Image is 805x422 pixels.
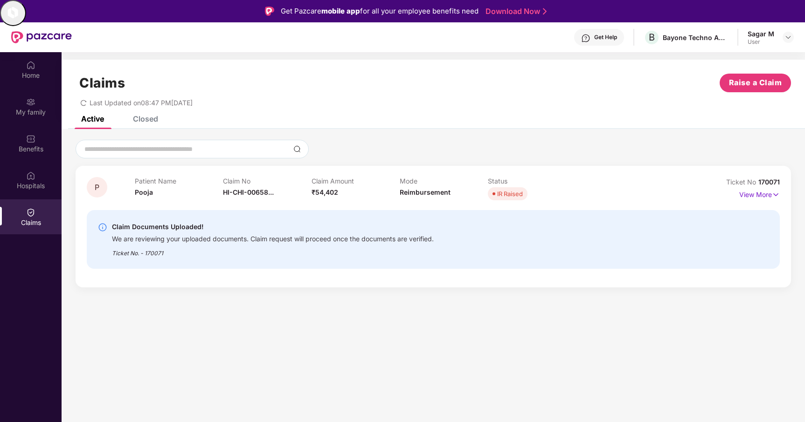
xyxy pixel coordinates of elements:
[772,190,780,200] img: svg+xml;base64,PHN2ZyB4bWxucz0iaHR0cDovL3d3dy53My5vcmcvMjAwMC9zdmciIHdpZHRoPSIxNyIgaGVpZ2h0PSIxNy...
[720,74,791,92] button: Raise a Claim
[80,99,87,107] span: redo
[739,187,780,200] p: View More
[26,61,35,70] img: svg+xml;base64,PHN2ZyBpZD0iSG9tZSIgeG1sbnM9Imh0dHA6Ly93d3cudzMub3JnLzIwMDAvc3ZnIiB3aWR0aD0iMjAiIG...
[135,177,223,185] p: Patient Name
[748,29,774,38] div: Sagar M
[663,33,728,42] div: Bayone Techno Advisors Private Limited
[758,178,780,186] span: 170071
[293,145,301,153] img: svg+xml;base64,PHN2ZyBpZD0iU2VhcmNoLTMyeDMyIiB4bWxucz0iaHR0cDovL3d3dy53My5vcmcvMjAwMC9zdmciIHdpZH...
[748,38,774,46] div: User
[400,188,451,196] span: Reimbursement
[81,114,104,123] div: Active
[26,97,35,107] img: svg+xml;base64,PHN2ZyB3aWR0aD0iMjAiIGhlaWdodD0iMjAiIHZpZXdCb3g9IjAgMCAyMCAyMCIgZmlsbD0ibm9uZSIgeG...
[265,7,274,16] img: Logo
[486,7,544,16] a: Download Now
[594,34,617,41] div: Get Help
[112,221,434,232] div: Claim Documents Uploaded!
[726,178,758,186] span: Ticket No
[26,171,35,180] img: svg+xml;base64,PHN2ZyBpZD0iSG9zcGl0YWxzIiB4bWxucz0iaHR0cDovL3d3dy53My5vcmcvMjAwMC9zdmciIHdpZHRoPS...
[223,188,274,196] span: HI-CHI-00658...
[11,31,72,43] img: New Pazcare Logo
[497,189,523,198] div: IR Raised
[79,75,125,91] h1: Claims
[400,177,488,185] p: Mode
[488,177,576,185] p: Status
[649,32,655,43] span: B
[312,177,400,185] p: Claim Amount
[784,34,792,41] img: svg+xml;base64,PHN2ZyBpZD0iRHJvcGRvd24tMzJ4MzIiIHhtbG5zPSJodHRwOi8vd3d3LnczLm9yZy8yMDAwL3N2ZyIgd2...
[112,243,434,258] div: Ticket No. - 170071
[95,184,99,191] span: P
[112,232,434,243] div: We are reviewing your uploaded documents. Claim request will proceed once the documents are verif...
[135,188,153,196] span: Pooja
[26,208,35,217] img: svg+xml;base64,PHN2ZyBpZD0iQ2xhaW0iIHhtbG5zPSJodHRwOi8vd3d3LnczLm9yZy8yMDAwL3N2ZyIgd2lkdGg9IjIwIi...
[133,114,158,123] div: Closed
[312,188,338,196] span: ₹54,402
[26,134,35,143] img: svg+xml;base64,PHN2ZyBpZD0iQmVuZWZpdHMiIHhtbG5zPSJodHRwOi8vd3d3LnczLm9yZy8yMDAwL3N2ZyIgd2lkdGg9Ij...
[729,77,782,88] span: Raise a Claim
[581,34,590,43] img: svg+xml;base64,PHN2ZyBpZD0iSGVscC0zMngzMiIgeG1sbnM9Imh0dHA6Ly93d3cudzMub3JnLzIwMDAvc3ZnIiB3aWR0aD...
[321,7,360,15] strong: mobile app
[223,177,311,185] p: Claim No
[98,223,107,232] img: svg+xml;base64,PHN2ZyBpZD0iSW5mby0yMHgyMCIgeG1sbnM9Imh0dHA6Ly93d3cudzMub3JnLzIwMDAvc3ZnIiB3aWR0aD...
[543,7,547,16] img: Stroke
[281,6,479,17] div: Get Pazcare for all your employee benefits need
[90,99,193,107] span: Last Updated on 08:47 PM[DATE]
